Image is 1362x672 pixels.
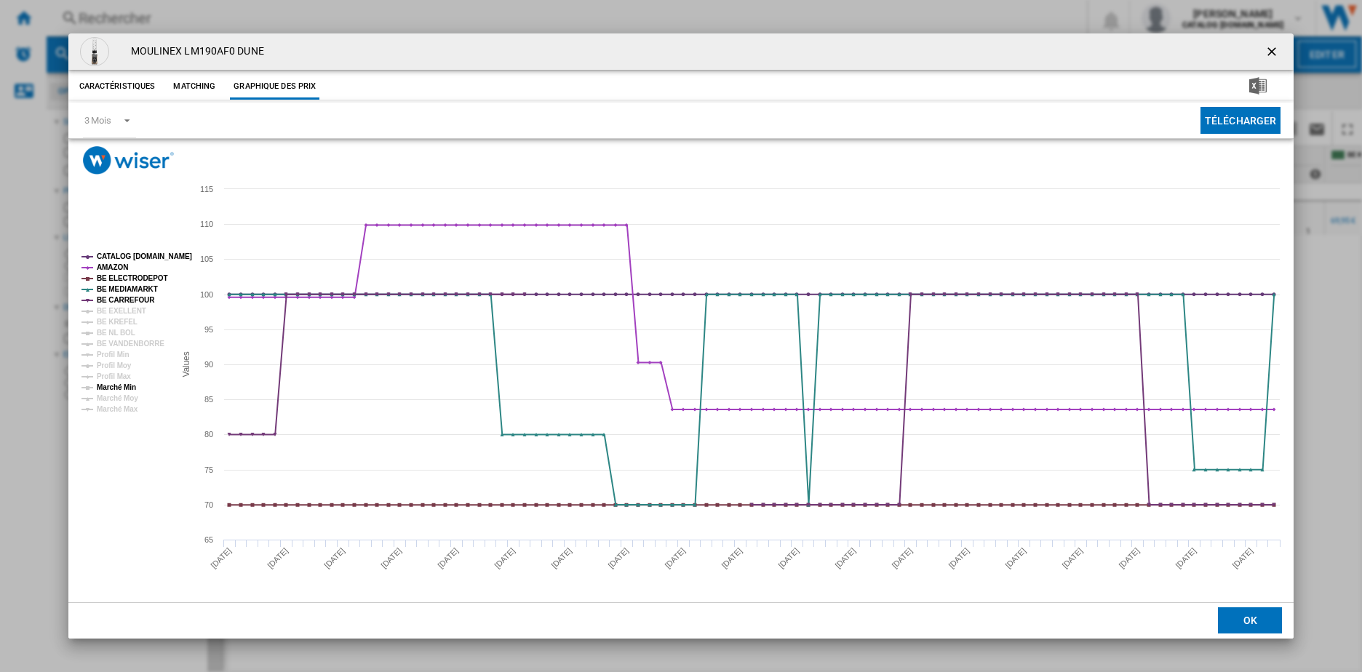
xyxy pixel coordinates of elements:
tspan: BE ELECTRODEPOT [97,274,167,282]
tspan: 105 [200,255,213,263]
tspan: AMAZON [97,263,128,271]
tspan: CATALOG [DOMAIN_NAME] [97,252,192,260]
tspan: Profil Max [97,372,131,380]
tspan: [DATE] [663,546,687,570]
tspan: [DATE] [322,546,346,570]
tspan: Profil Moy [97,361,132,369]
tspan: 115 [200,185,213,193]
tspan: Marché Moy [97,394,138,402]
tspan: BE KREFEL [97,318,138,326]
tspan: [DATE] [606,546,630,570]
tspan: [DATE] [1230,546,1254,570]
tspan: Values [181,352,191,377]
img: fee_786_587_png [80,37,109,66]
tspan: Profil Min [97,351,130,359]
tspan: [DATE] [1060,546,1084,570]
tspan: 80 [204,430,213,439]
tspan: [DATE] [776,546,800,570]
tspan: 95 [204,325,213,334]
button: OK [1218,607,1282,633]
tspan: 110 [200,220,213,228]
tspan: [DATE] [1174,546,1198,570]
tspan: [DATE] [833,546,857,570]
button: Graphique des prix [230,73,319,100]
ng-md-icon: getI18NText('BUTTONS.CLOSE_DIALOG') [1265,44,1282,62]
tspan: [DATE] [436,546,460,570]
tspan: [DATE] [720,546,744,570]
button: Télécharger au format Excel [1226,73,1290,100]
tspan: BE NL BOL [97,329,135,337]
h4: MOULINEX LM190AF0 DUNE [124,44,264,59]
tspan: 90 [204,360,213,369]
tspan: [DATE] [493,546,517,570]
img: logo_wiser_300x94.png [83,146,174,175]
tspan: [DATE] [890,546,914,570]
tspan: BE EXELLENT [97,307,146,315]
img: excel-24x24.png [1249,77,1267,95]
tspan: 100 [200,290,213,299]
md-dialog: Product popup [68,33,1294,639]
tspan: [DATE] [1117,546,1141,570]
div: 3 Mois [84,115,111,126]
tspan: [DATE] [266,546,290,570]
tspan: [DATE] [1003,546,1027,570]
button: Télécharger [1200,107,1281,134]
tspan: [DATE] [947,546,971,570]
button: Matching [162,73,226,100]
tspan: Marché Min [97,383,136,391]
tspan: BE VANDENBORRE [97,340,164,348]
tspan: 65 [204,535,213,544]
tspan: BE MEDIAMARKT [97,285,158,293]
button: Caractéristiques [76,73,159,100]
tspan: Marché Max [97,405,138,413]
tspan: 75 [204,465,213,474]
tspan: [DATE] [209,546,233,570]
tspan: [DATE] [549,546,573,570]
tspan: 70 [204,500,213,509]
button: getI18NText('BUTTONS.CLOSE_DIALOG') [1259,37,1288,66]
tspan: 85 [204,395,213,404]
tspan: [DATE] [379,546,403,570]
tspan: BE CARREFOUR [97,296,155,304]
